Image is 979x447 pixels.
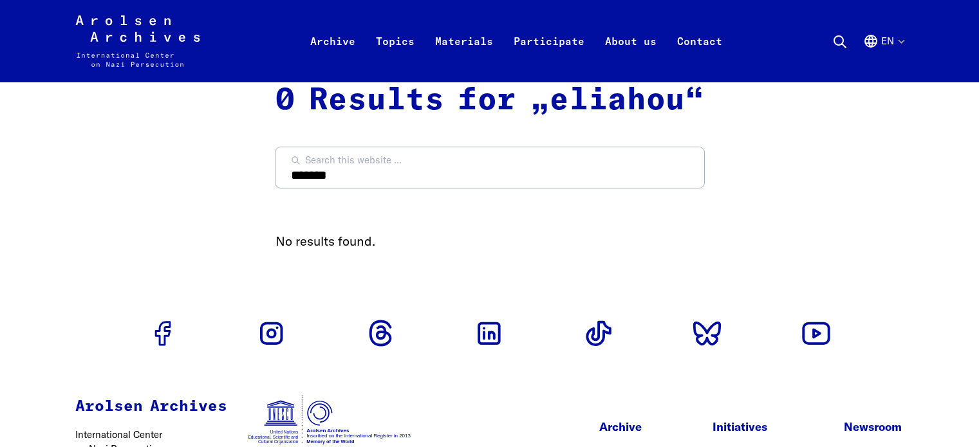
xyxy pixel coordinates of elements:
[275,232,704,251] p: No results found.
[844,418,904,435] p: Newsroom
[425,31,503,82] a: Materials
[503,31,595,82] a: Participate
[595,31,667,82] a: About us
[687,313,728,354] a: Go to Bluesky profile
[578,313,619,354] a: Go to Tiktok profile
[667,31,732,82] a: Contact
[863,33,904,80] button: English, language selection
[142,313,183,354] a: Go to Facebook profile
[366,31,425,82] a: Topics
[300,15,732,67] nav: Primary
[713,418,795,435] p: Initiatives
[360,313,401,354] a: Go to Threads profile
[300,31,366,82] a: Archive
[275,82,704,120] h2: 0 Results for „eliahou“
[75,399,227,414] strong: Arolsen Archives
[599,418,664,435] p: Archive
[796,313,837,354] a: Go to Youtube profile
[251,313,292,354] a: Go to Instagram profile
[469,313,510,354] a: Go to Linkedin profile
